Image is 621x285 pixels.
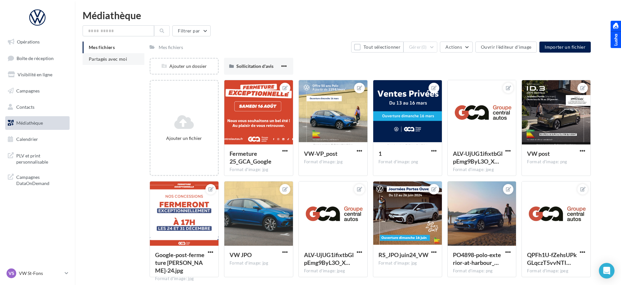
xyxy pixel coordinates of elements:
div: Ajouter un fichier [153,135,215,142]
a: PLV et print personnalisable [4,149,71,168]
span: ALV-UjUG1ifixtbGlpEmg9ByL3O_XHXMmzSEVO29iMOU0NtZ28NpIx6g [453,150,503,165]
div: Format d'image: jpg [155,276,213,282]
span: Boîte de réception [17,55,54,61]
span: VS [8,270,14,277]
div: Format d'image: jpeg [453,167,511,173]
div: Format d'image: jpeg [527,268,585,274]
span: Partagés avec moi [89,56,127,62]
span: Calendrier [16,136,38,142]
a: Calendrier [4,132,71,146]
div: Format d'image: png [527,159,585,165]
span: PO4898-polo-exterior-at-harbour_1-1 [453,251,501,266]
div: Format d'image: jpg [304,159,362,165]
button: Tout sélectionner [351,42,403,53]
a: Visibilité en ligne [4,68,71,81]
span: 1 [378,150,382,157]
div: Format d'image: png [378,159,437,165]
div: Format d'image: jpg [230,167,288,173]
button: Actions [440,42,472,53]
a: Médiathèque [4,116,71,130]
div: Format d'image: png [453,268,511,274]
span: QPFh1U-fZehsUPkGLqczT5vvNTIUkTCtvZXLq8ST0x3IfuLqqQ8OlzM6P6WFrHkGsZhIC_hYVBVYedyVOw=s0 [527,251,577,266]
a: Opérations [4,35,71,49]
div: Format d'image: jpg [230,260,288,266]
span: Fermeture 25_GCA_Google [230,150,271,165]
span: RS_JPO juin24_VW [378,251,429,258]
span: ALV-UjUG1ifixtbGlpEmg9ByL3O_XHXMmzSEVO29iMOU0NtZ28NpIx6g [304,251,354,266]
span: VW JPO [230,251,252,258]
button: Filtrer par [172,25,211,36]
div: Format d'image: jpeg [304,268,362,274]
a: Campagnes DataOnDemand [4,170,71,189]
span: Campagnes [16,88,40,93]
a: Contacts [4,100,71,114]
span: Google-post-fermeture noel-24.jpg [155,251,205,274]
span: Mes fichiers [89,44,115,50]
span: Campagnes DataOnDemand [16,173,67,187]
div: Médiathèque [83,10,613,20]
button: Importer un fichier [539,42,591,53]
span: PLV et print personnalisable [16,151,67,165]
span: (0) [421,44,427,50]
span: VW post [527,150,550,157]
a: Boîte de réception [4,51,71,65]
span: Visibilité en ligne [18,72,52,77]
div: Ajouter un dossier [151,63,218,69]
div: Format d'image: jpg [378,260,437,266]
a: VS VW St-Fons [5,267,70,279]
button: Gérer(0) [403,42,438,53]
span: Actions [445,44,462,50]
span: Contacts [16,104,34,109]
button: Ouvrir l'éditeur d'image [475,42,537,53]
p: VW St-Fons [19,270,62,277]
span: VW-VP_post [304,150,337,157]
span: Médiathèque [16,120,43,126]
a: Campagnes [4,84,71,98]
div: Mes fichiers [159,44,183,51]
span: Sollicitation d'avis [236,63,273,69]
span: Importer un fichier [545,44,586,50]
div: Open Intercom Messenger [599,263,614,279]
span: Opérations [17,39,40,44]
